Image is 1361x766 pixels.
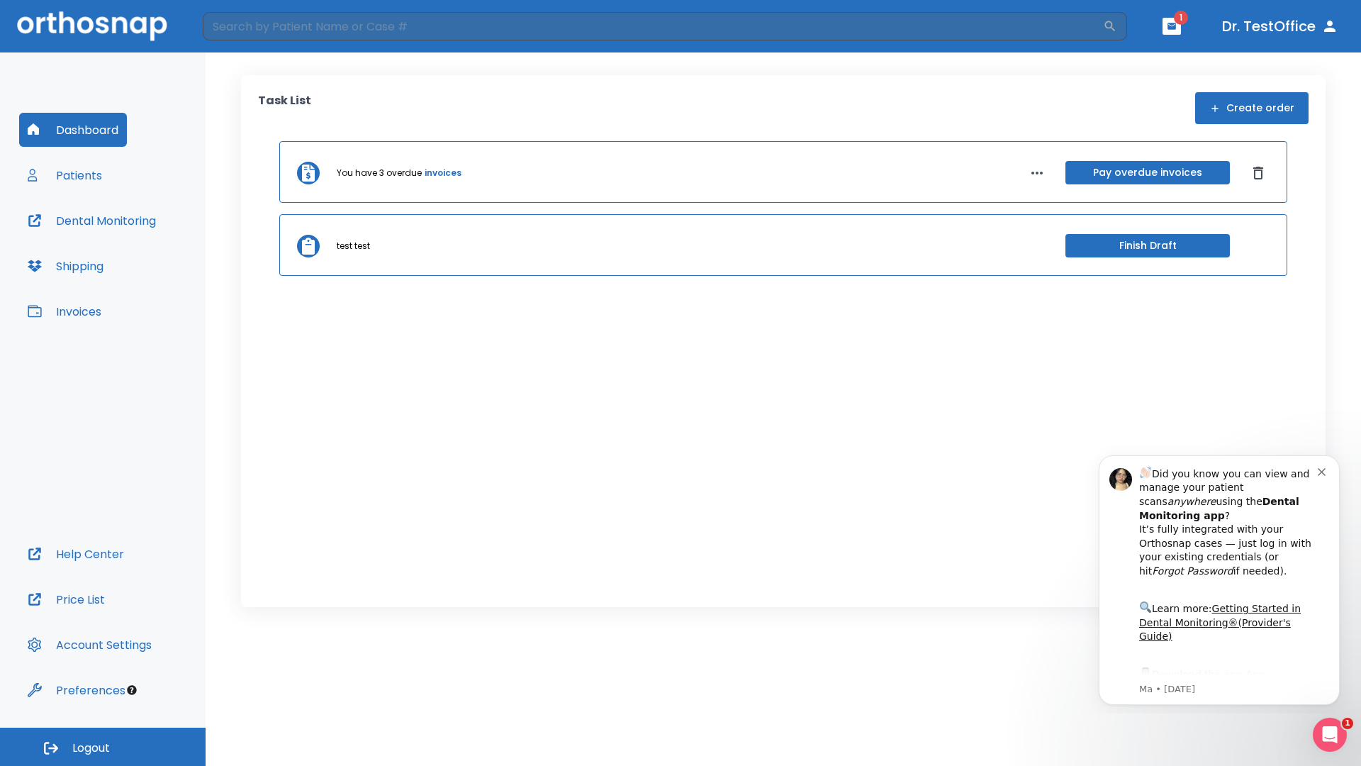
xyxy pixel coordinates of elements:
[1065,234,1230,257] button: Finish Draft
[19,204,164,238] button: Dental Monitoring
[203,12,1103,40] input: Search by Patient Name or Case #
[19,628,160,662] button: Account Settings
[17,11,167,40] img: Orthosnap
[337,240,370,252] p: test test
[337,167,422,179] p: You have 3 overdue
[19,249,112,283] button: Shipping
[1195,92,1309,124] button: Create order
[62,240,240,253] p: Message from Ma, sent 4w ago
[19,294,110,328] button: Invoices
[1077,443,1361,714] iframe: Intercom notifications message
[258,92,311,124] p: Task List
[19,582,113,616] button: Price List
[62,226,188,252] a: App Store
[125,684,138,696] div: Tooltip anchor
[1065,161,1230,184] button: Pay overdue invoices
[1174,11,1188,25] span: 1
[62,223,240,295] div: Download the app: | ​ Let us know if you need help getting started!
[1313,718,1347,752] iframe: Intercom live chat
[240,22,252,33] button: Dismiss notification
[19,158,111,192] button: Patients
[72,740,110,756] span: Logout
[1342,718,1353,729] span: 1
[19,673,134,707] button: Preferences
[19,113,127,147] button: Dashboard
[425,167,461,179] a: invoices
[19,537,133,571] button: Help Center
[1247,162,1270,184] button: Dismiss
[1216,13,1344,39] button: Dr. TestOffice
